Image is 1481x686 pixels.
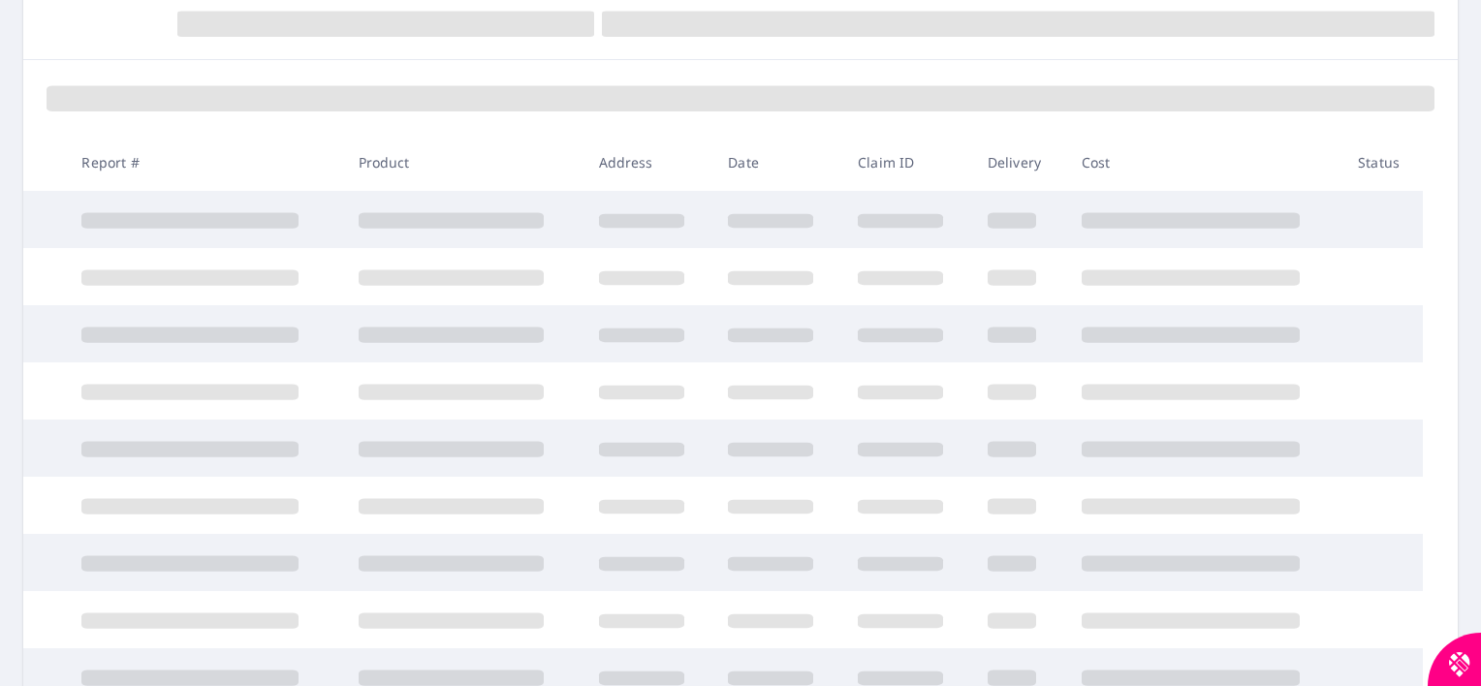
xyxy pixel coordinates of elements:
th: Date [712,134,842,191]
th: Report # [66,134,342,191]
th: Delivery [972,134,1066,191]
th: Status [1342,134,1423,191]
th: Claim ID [842,134,972,191]
th: Product [343,134,583,191]
th: Cost [1066,134,1342,191]
th: Address [583,134,713,191]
